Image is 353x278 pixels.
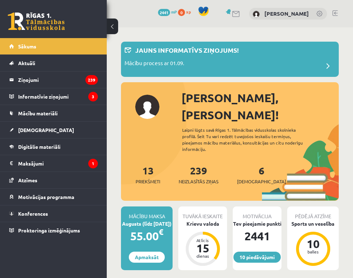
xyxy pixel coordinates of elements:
div: Laipni lūgts savā Rīgas 1. Tālmācības vidusskolas skolnieka profilā. Šeit Tu vari redzēt tuvojošo... [182,127,313,152]
div: Tev pieejamie punkti [233,220,281,227]
div: Atlicis [192,238,214,242]
div: balles [302,250,324,254]
div: 2441 [233,227,281,245]
span: Neizlasītās ziņas [179,178,218,185]
div: 55.00 [121,227,173,245]
a: Aktuāli [9,55,98,71]
legend: Maksājumi [18,155,98,172]
a: Sākums [9,38,98,54]
a: Motivācijas programma [9,189,98,205]
a: Apmaksāt [129,252,165,263]
div: Augusts (līdz [DATE]) [121,220,173,227]
div: Tuvākā ieskaite [178,206,227,220]
a: 2441 mP [158,9,177,15]
legend: Ziņojumi [18,72,98,88]
span: Proktoringa izmēģinājums [18,227,80,234]
a: Informatīvie ziņojumi3 [9,88,98,105]
a: [PERSON_NAME] [264,10,309,17]
img: Gļebs Vorobjovs [253,11,260,18]
span: mP [171,9,177,15]
span: xp [186,9,191,15]
div: Pēdējā atzīme [287,206,339,220]
div: Motivācija [233,206,281,220]
span: Mācību materiāli [18,110,58,116]
div: [PERSON_NAME], [PERSON_NAME]! [181,89,339,124]
a: Digitālie materiāli [9,138,98,155]
span: [DEMOGRAPHIC_DATA] [237,178,286,185]
i: 239 [85,75,98,85]
div: Krievu valoda [178,220,227,227]
a: 10 piedāvājumi [233,252,281,263]
a: Krievu valoda Atlicis 15 dienas [178,220,227,267]
div: Sports un veselība [287,220,339,227]
a: 0 xp [178,9,194,15]
a: 239Neizlasītās ziņas [179,164,218,185]
a: Proktoringa izmēģinājums [9,222,98,238]
a: Rīgas 1. Tālmācības vidusskola [8,12,65,30]
div: dienas [192,254,214,258]
a: 6[DEMOGRAPHIC_DATA] [237,164,286,185]
p: Jauns informatīvs ziņojums! [135,45,239,55]
span: Digitālie materiāli [18,143,60,150]
a: Konferences [9,205,98,222]
a: Atzīmes [9,172,98,188]
a: 13Priekšmeti [136,164,160,185]
span: Konferences [18,210,48,217]
div: Mācību maksa [121,206,173,220]
span: [DEMOGRAPHIC_DATA] [18,127,74,133]
a: Jauns informatīvs ziņojums! Mācību process ar 01.09. [125,45,335,73]
i: 3 [88,92,98,101]
p: Mācību process ar 01.09. [125,59,184,69]
span: Priekšmeti [136,178,160,185]
legend: Informatīvie ziņojumi [18,88,98,105]
a: Sports un veselība 10 balles [287,220,339,267]
span: 0 [178,9,185,16]
span: Aktuāli [18,60,35,66]
span: 2441 [158,9,170,16]
a: Mācību materiāli [9,105,98,121]
span: Motivācijas programma [18,194,74,200]
a: Maksājumi1 [9,155,98,172]
i: 1 [88,159,98,168]
div: 15 [192,242,214,254]
span: € [159,227,163,237]
div: 10 [302,238,324,250]
a: Ziņojumi239 [9,72,98,88]
span: Atzīmes [18,177,37,183]
span: Sākums [18,43,36,49]
a: [DEMOGRAPHIC_DATA] [9,122,98,138]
